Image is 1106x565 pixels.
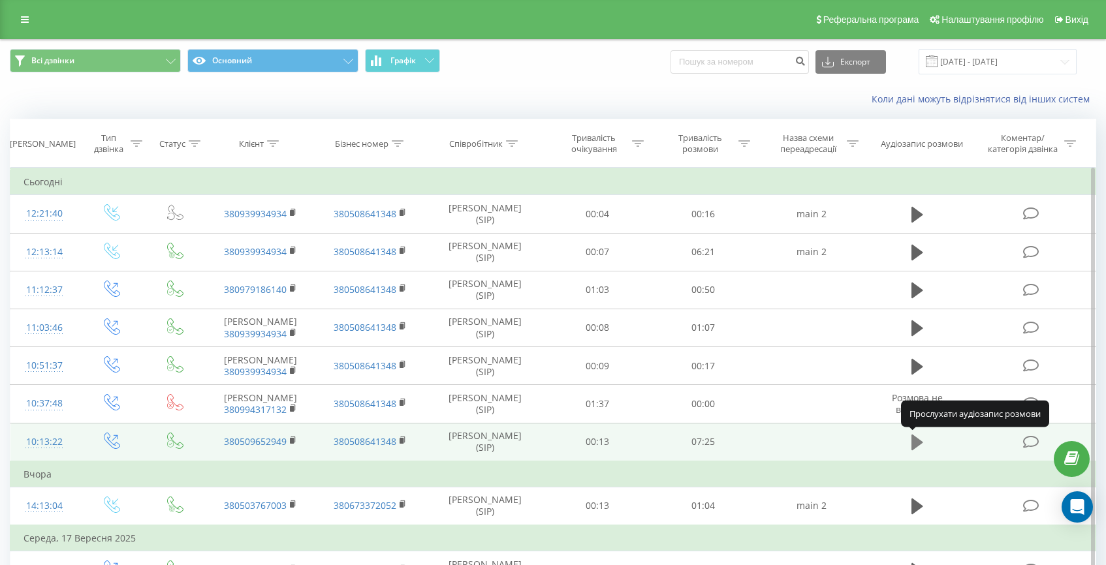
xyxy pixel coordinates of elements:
[545,487,650,525] td: 00:13
[224,499,287,512] a: 380503767003
[756,233,866,271] td: main 2
[205,309,315,346] td: [PERSON_NAME]
[24,277,65,303] div: 11:12:37
[334,359,396,372] a: 380508641348
[24,239,65,265] div: 12:13:14
[224,207,287,220] a: 380939934934
[545,347,650,385] td: 00:09
[10,49,181,72] button: Всі дзвінки
[1062,491,1093,523] div: Open Intercom Messenger
[774,132,844,155] div: Назва схеми переадресації
[334,397,396,410] a: 380508641348
[545,309,650,346] td: 00:08
[426,271,545,309] td: [PERSON_NAME] (SIP)
[24,315,65,341] div: 11:03:46
[10,138,76,149] div: [PERSON_NAME]
[159,138,185,149] div: Статус
[224,365,287,378] a: 380939934934
[985,132,1061,155] div: Коментар/категорія дзвінка
[881,138,963,149] div: Аудіозапис розмови
[89,132,127,155] div: Тип дзвінка
[24,493,65,519] div: 14:13:04
[224,328,287,340] a: 380939934934
[10,461,1096,487] td: Вчора
[187,49,358,72] button: Основний
[545,271,650,309] td: 01:03
[334,283,396,296] a: 380508641348
[823,14,919,25] span: Реферальна програма
[872,93,1096,105] a: Коли дані можуть відрізнятися вiд інших систем
[545,195,650,233] td: 00:04
[665,132,735,155] div: Тривалість розмови
[335,138,388,149] div: Бізнес номер
[545,233,650,271] td: 00:07
[426,487,545,525] td: [PERSON_NAME] (SIP)
[901,401,1049,427] div: Прослухати аудіозапис розмови
[756,195,866,233] td: main 2
[545,423,650,461] td: 00:13
[24,391,65,416] div: 10:37:48
[365,49,440,72] button: Графік
[224,403,287,416] a: 380994317132
[650,271,756,309] td: 00:50
[239,138,264,149] div: Клієнт
[449,138,503,149] div: Співробітник
[334,207,396,220] a: 380508641348
[650,423,756,461] td: 07:25
[650,309,756,346] td: 01:07
[671,50,809,74] input: Пошук за номером
[334,499,396,512] a: 380673372052
[426,195,545,233] td: [PERSON_NAME] (SIP)
[24,429,65,455] div: 10:13:22
[224,435,287,448] a: 380509652949
[24,201,65,226] div: 12:21:40
[10,525,1096,551] td: Середа, 17 Вересня 2025
[426,423,545,461] td: [PERSON_NAME] (SIP)
[334,321,396,333] a: 380508641348
[1066,14,1088,25] span: Вихід
[545,385,650,423] td: 01:37
[224,245,287,258] a: 380939934934
[426,347,545,385] td: [PERSON_NAME] (SIP)
[24,353,65,378] div: 10:51:37
[426,385,545,423] td: [PERSON_NAME] (SIP)
[650,195,756,233] td: 00:16
[334,245,396,258] a: 380508641348
[559,132,629,155] div: Тривалість очікування
[650,233,756,271] td: 06:21
[892,391,943,416] span: Розмова не відбулась
[334,435,396,448] a: 380508641348
[815,50,886,74] button: Експорт
[650,347,756,385] td: 00:17
[224,283,287,296] a: 380979186140
[426,309,545,346] td: [PERSON_NAME] (SIP)
[756,487,866,525] td: main 2
[941,14,1043,25] span: Налаштування профілю
[426,233,545,271] td: [PERSON_NAME] (SIP)
[10,169,1096,195] td: Сьогодні
[650,385,756,423] td: 00:00
[205,385,315,423] td: [PERSON_NAME]
[205,347,315,385] td: [PERSON_NAME]
[650,487,756,525] td: 01:04
[390,56,416,65] span: Графік
[31,55,74,66] span: Всі дзвінки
